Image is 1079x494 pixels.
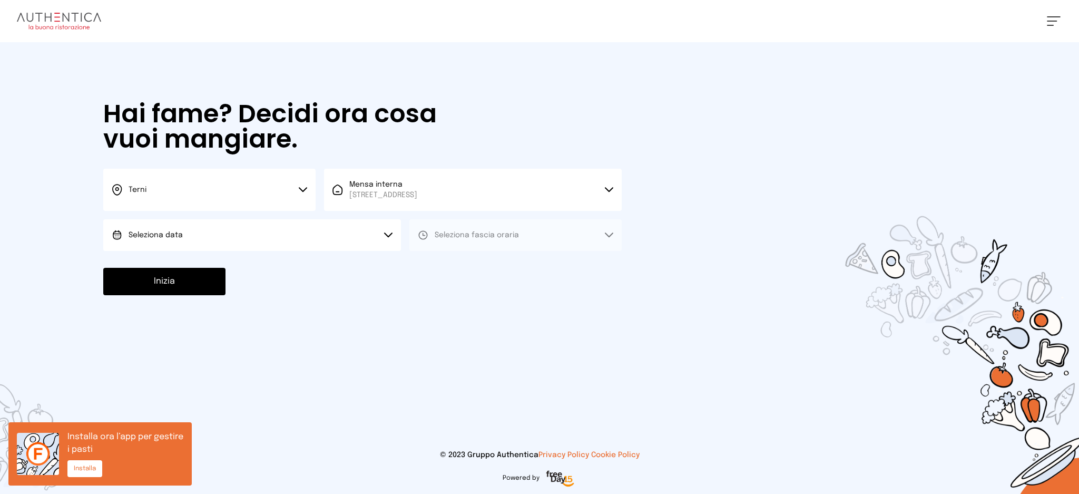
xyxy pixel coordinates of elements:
[349,190,417,200] span: [STREET_ADDRESS]
[503,474,539,482] span: Powered by
[17,433,59,475] img: icon.6af0c3e.png
[103,219,401,251] button: Seleziona data
[324,169,622,211] button: Mensa interna[STREET_ADDRESS]
[591,451,640,459] a: Cookie Policy
[17,450,1062,460] p: © 2023 Gruppo Authentica
[435,231,519,239] span: Seleziona fascia oraria
[67,460,102,477] button: Installa
[544,469,577,490] img: logo-freeday.3e08031.png
[409,219,622,251] button: Seleziona fascia oraria
[17,13,101,30] img: logo.8f33a47.png
[349,179,417,200] span: Mensa interna
[103,101,492,152] h1: Hai fame? Decidi ora cosa vuoi mangiare.
[784,156,1079,494] img: sticker-selezione-mensa.70a28f7.png
[103,268,225,295] button: Inizia
[67,431,183,456] p: Installa ora l’app per gestire i pasti
[103,169,316,211] button: Terni
[129,186,146,193] span: Terni
[129,231,183,239] span: Seleziona data
[538,451,589,459] a: Privacy Policy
